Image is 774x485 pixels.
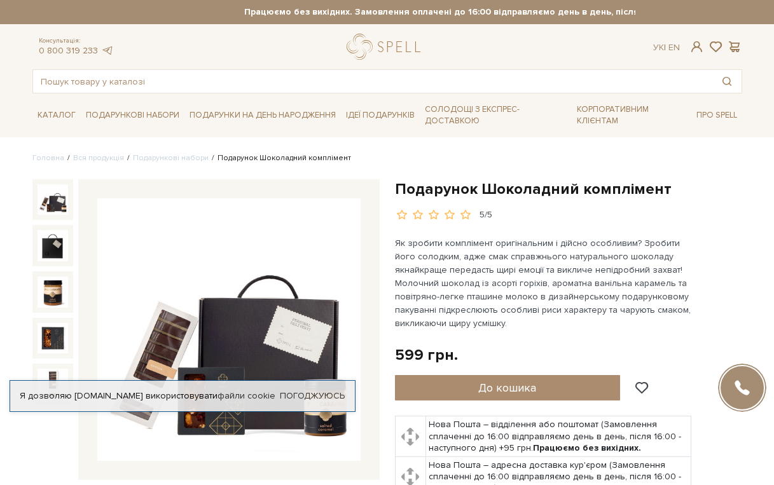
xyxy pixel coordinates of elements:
div: 5/5 [480,209,492,221]
a: telegram [101,45,114,56]
img: Подарунок Шоколадний комплімент [38,369,69,400]
img: Подарунок Шоколадний комплімент [38,323,69,354]
span: Подарунки на День народження [184,106,341,125]
a: Погоджуюсь [280,390,345,402]
span: До кошика [478,381,536,395]
b: Працюємо без вихідних. [533,442,641,453]
a: 0 800 319 233 [39,45,98,56]
p: Як зробити комплімент оригінальним і дійсно особливим? Зробити його солодким, адже смак справжньо... [395,236,693,330]
span: Про Spell [691,106,742,125]
a: файли cookie [218,390,275,401]
input: Пошук товару у каталозі [33,70,712,93]
a: Солодощі з експрес-доставкою [420,99,572,132]
a: Головна [32,153,64,163]
img: Подарунок Шоколадний комплімент [97,198,360,461]
a: Вся продукція [73,153,124,163]
span: Подарункові набори [81,106,184,125]
span: Каталог [32,106,81,125]
span: Ідеї подарунків [341,106,420,125]
a: En [668,42,680,53]
button: Пошук товару у каталозі [712,70,742,93]
td: Нова Пошта – відділення або поштомат (Замовлення сплаченні до 16:00 відправляємо день в день, піс... [425,416,691,457]
img: Подарунок Шоколадний комплімент [38,230,69,261]
div: Ук [653,42,680,53]
span: | [664,42,666,53]
a: Корпоративним клієнтам [572,99,691,132]
li: Подарунок Шоколадний комплімент [209,153,351,164]
div: Я дозволяю [DOMAIN_NAME] використовувати [10,390,355,402]
span: Консультація: [39,37,114,45]
a: logo [347,34,426,60]
img: Подарунок Шоколадний комплімент [38,184,69,215]
img: Подарунок Шоколадний комплімент [38,277,69,308]
div: 599 грн. [395,345,458,365]
h1: Подарунок Шоколадний комплімент [395,179,742,199]
button: До кошика [395,375,621,400]
a: Подарункові набори [133,153,209,163]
